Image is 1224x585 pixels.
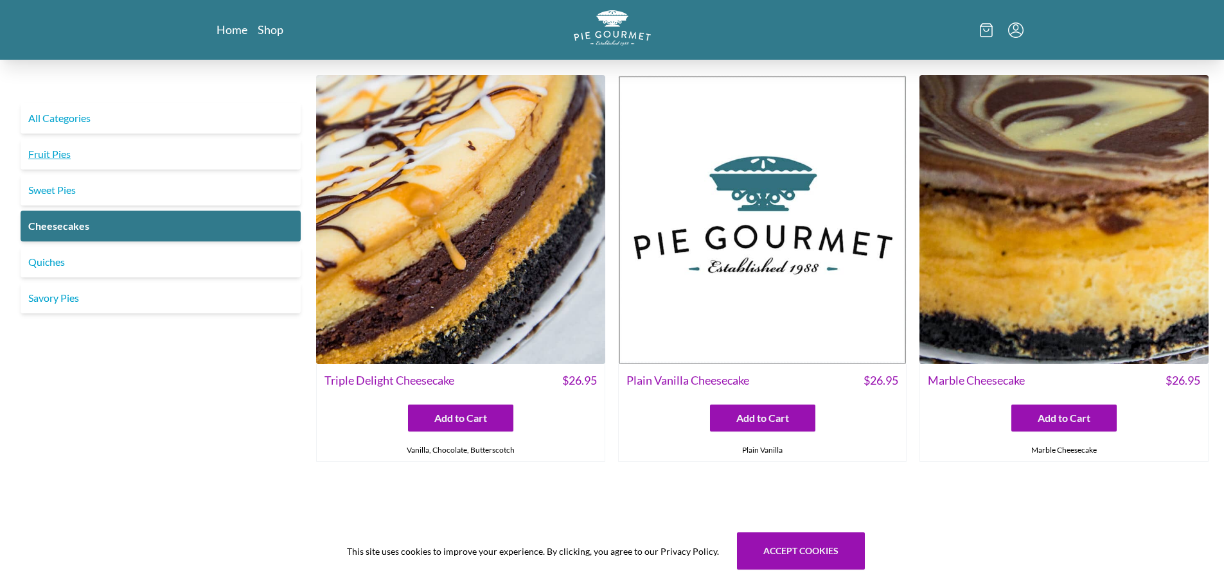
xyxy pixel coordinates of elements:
[736,410,789,426] span: Add to Cart
[258,22,283,37] a: Shop
[408,405,513,432] button: Add to Cart
[626,372,749,389] span: Plain Vanilla Cheesecake
[21,211,301,241] a: Cheesecakes
[710,405,815,432] button: Add to Cart
[21,283,301,313] a: Savory Pies
[21,103,301,134] a: All Categories
[618,75,907,364] img: Plain Vanilla Cheesecake
[928,372,1025,389] span: Marble Cheesecake
[21,247,301,277] a: Quiches
[864,372,898,389] span: $ 26.95
[347,545,719,558] span: This site uses cookies to improve your experience. By clicking, you agree to our Privacy Policy.
[920,439,1208,461] div: Marble Cheesecake
[574,10,651,49] a: Logo
[21,175,301,205] a: Sweet Pies
[317,439,605,461] div: Vanilla, Chocolate, Butterscotch
[1011,405,1117,432] button: Add to Cart
[1166,372,1200,389] span: $ 26.95
[737,532,865,570] button: Accept cookies
[562,372,597,389] span: $ 26.95
[434,410,487,426] span: Add to Cart
[1008,22,1024,38] button: Menu
[574,10,651,46] img: logo
[217,22,247,37] a: Home
[324,372,454,389] span: Triple Delight Cheesecake
[619,439,907,461] div: Plain Vanilla
[316,75,605,364] img: Triple Delight Cheesecake
[21,139,301,170] a: Fruit Pies
[1038,410,1090,426] span: Add to Cart
[919,75,1209,364] img: Marble Cheesecake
